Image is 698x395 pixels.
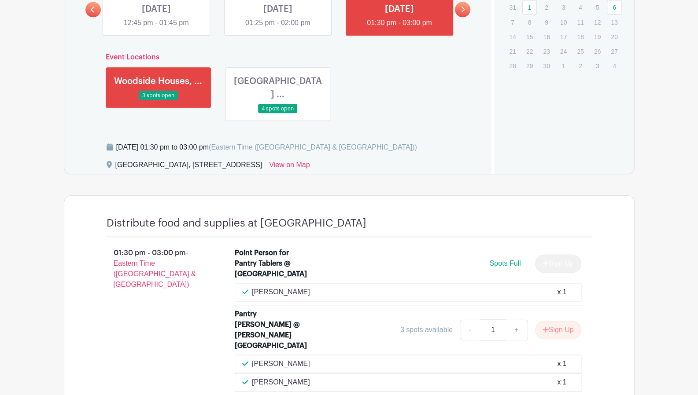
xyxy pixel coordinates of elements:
[505,44,520,58] p: 21
[209,143,417,151] span: (Eastern Time ([GEOGRAPHIC_DATA] & [GEOGRAPHIC_DATA]))
[522,30,537,44] p: 15
[539,59,554,73] p: 30
[573,59,587,73] p: 2
[556,59,571,73] p: 1
[607,15,621,29] p: 13
[92,244,221,293] p: 01:30 pm - 03:00 pm
[505,0,520,14] p: 31
[590,30,605,44] p: 19
[590,59,605,73] p: 3
[505,59,520,73] p: 28
[235,248,311,279] div: Point Person for Pantry Tablers @ [GEOGRAPHIC_DATA]
[557,377,566,388] div: x 1
[522,59,537,73] p: 29
[590,44,605,58] p: 26
[607,30,621,44] p: 20
[115,160,262,174] div: [GEOGRAPHIC_DATA], [STREET_ADDRESS]
[539,15,554,29] p: 9
[573,0,587,14] p: 4
[506,319,528,340] a: +
[539,30,554,44] p: 16
[590,15,605,29] p: 12
[535,321,581,339] button: Sign Up
[505,15,520,29] p: 7
[556,0,571,14] p: 3
[590,0,605,14] p: 5
[556,15,571,29] p: 10
[252,377,310,388] p: [PERSON_NAME]
[573,15,587,29] p: 11
[400,325,453,335] div: 3 spots available
[539,44,554,58] p: 23
[557,358,566,369] div: x 1
[557,287,566,297] div: x 1
[269,160,310,174] a: View on Map
[607,44,621,58] p: 27
[556,44,571,58] p: 24
[573,30,587,44] p: 18
[539,0,554,14] p: 2
[99,53,458,62] h6: Event Locations
[607,59,621,73] p: 4
[107,217,366,230] h4: Distribute food and supplies at [GEOGRAPHIC_DATA]
[573,44,587,58] p: 25
[522,15,537,29] p: 8
[460,319,480,340] a: -
[116,142,417,153] div: [DATE] 01:30 pm to 03:00 pm
[505,30,520,44] p: 14
[522,44,537,58] p: 22
[252,358,310,369] p: [PERSON_NAME]
[235,309,311,351] div: Pantry [PERSON_NAME] @ [PERSON_NAME][GEOGRAPHIC_DATA]
[556,30,571,44] p: 17
[489,260,521,267] span: Spots Full
[252,287,310,297] p: [PERSON_NAME]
